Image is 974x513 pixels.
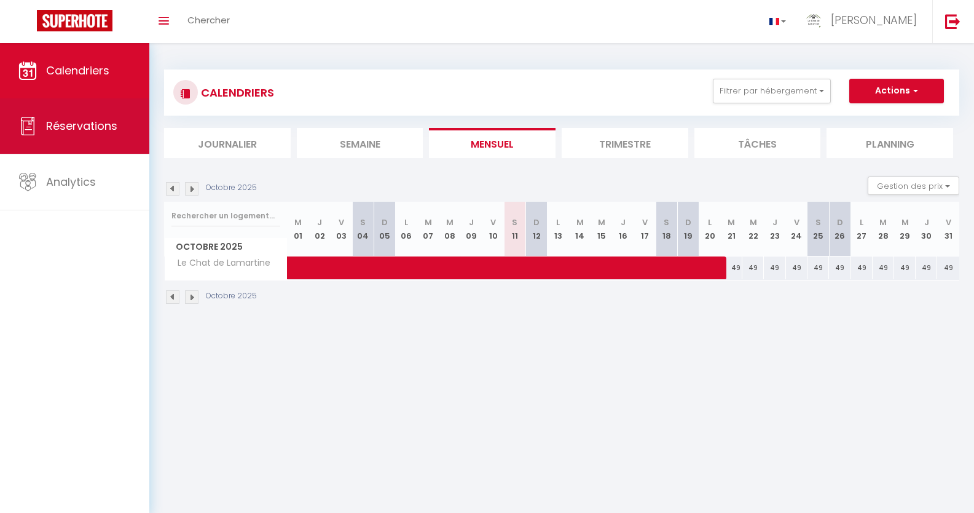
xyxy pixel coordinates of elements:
th: 20 [699,202,721,256]
th: 21 [721,202,742,256]
th: 26 [829,202,850,256]
abbr: S [512,217,517,228]
th: 19 [677,202,699,256]
th: 04 [352,202,374,256]
th: 03 [331,202,352,256]
abbr: L [404,217,408,228]
div: 49 [937,256,959,279]
abbr: M [879,217,887,228]
abbr: V [794,217,799,228]
th: 29 [894,202,916,256]
th: 25 [807,202,829,256]
abbr: L [708,217,712,228]
img: ... [804,11,823,30]
abbr: M [728,217,735,228]
th: 16 [612,202,634,256]
h3: CALENDRIERS [198,79,274,106]
th: 30 [916,202,937,256]
div: 49 [916,256,937,279]
abbr: V [339,217,344,228]
abbr: D [533,217,540,228]
input: Rechercher un logement... [171,205,280,227]
div: 49 [873,256,894,279]
abbr: D [685,217,691,228]
th: 23 [764,202,785,256]
button: Actions [849,79,944,103]
span: Le Chat de Lamartine [167,256,273,270]
th: 11 [504,202,525,256]
abbr: M [425,217,432,228]
abbr: L [860,217,863,228]
abbr: M [576,217,584,228]
abbr: J [317,217,322,228]
img: Super Booking [37,10,112,31]
li: Journalier [164,128,291,158]
th: 09 [461,202,482,256]
span: Réservations [46,118,117,133]
abbr: J [469,217,474,228]
th: 01 [288,202,309,256]
span: Chercher [187,14,230,26]
abbr: J [772,217,777,228]
th: 28 [873,202,894,256]
abbr: J [621,217,626,228]
th: 07 [417,202,439,256]
abbr: S [664,217,669,228]
abbr: V [490,217,496,228]
th: 14 [569,202,591,256]
img: logout [945,14,960,29]
li: Semaine [297,128,423,158]
abbr: D [837,217,843,228]
th: 31 [937,202,959,256]
abbr: M [901,217,909,228]
span: [PERSON_NAME] [831,12,917,28]
li: Mensuel [429,128,556,158]
abbr: M [294,217,302,228]
button: Filtrer par hébergement [713,79,831,103]
abbr: M [598,217,605,228]
th: 06 [396,202,417,256]
th: 08 [439,202,460,256]
span: Analytics [46,174,96,189]
th: 27 [850,202,872,256]
th: 17 [634,202,656,256]
th: 05 [374,202,396,256]
abbr: S [815,217,821,228]
p: Octobre 2025 [206,290,257,302]
li: Trimestre [562,128,688,158]
abbr: M [750,217,757,228]
abbr: D [382,217,388,228]
abbr: V [946,217,951,228]
li: Planning [827,128,953,158]
div: 49 [894,256,916,279]
li: Tâches [694,128,821,158]
span: Calendriers [46,63,109,78]
th: 15 [591,202,612,256]
abbr: J [924,217,929,228]
p: Octobre 2025 [206,182,257,194]
span: Octobre 2025 [165,238,287,256]
abbr: M [446,217,454,228]
th: 22 [742,202,764,256]
th: 18 [656,202,677,256]
th: 12 [525,202,547,256]
abbr: V [642,217,648,228]
abbr: S [360,217,366,228]
th: 02 [309,202,331,256]
button: Gestion des prix [868,177,959,195]
th: 24 [786,202,807,256]
th: 10 [482,202,504,256]
abbr: L [556,217,560,228]
th: 13 [548,202,569,256]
